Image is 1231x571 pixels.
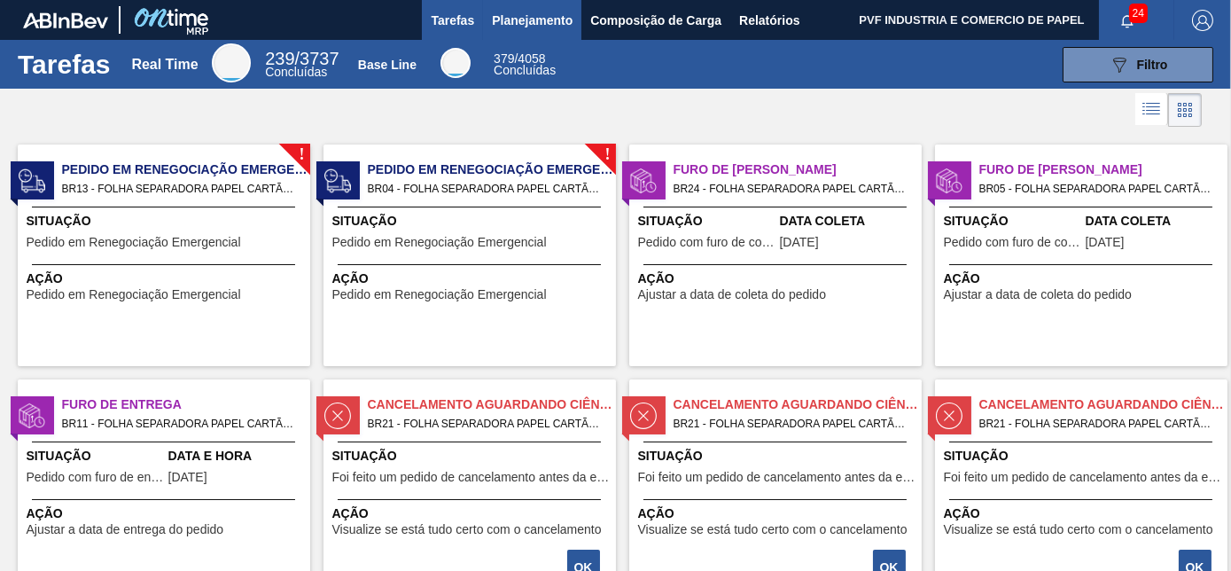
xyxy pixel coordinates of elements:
span: Pedido com furo de entrega [27,471,164,484]
img: status [630,168,657,194]
span: Situação [638,447,917,465]
h1: Tarefas [18,54,111,74]
span: Ajustar a data de coleta do pedido [638,288,827,301]
span: Ação [944,505,1223,523]
span: Pedido em Renegociação Emergencial [368,160,616,179]
span: Cancelamento aguardando ciência [674,395,922,414]
span: BR21 - FOLHA SEPARADORA PAPEL CARTÃO Pedido - 1873707 [674,414,908,434]
img: status [324,403,351,429]
span: Ajustar a data de entrega do pedido [27,523,224,536]
span: Furo de Coleta [674,160,922,179]
img: status [324,168,351,194]
span: BR04 - FOLHA SEPARADORA PAPEL CARTÃO Pedido - 2037948 [368,179,602,199]
button: Filtro [1063,47,1213,82]
span: Ação [27,270,306,288]
img: status [19,403,45,429]
span: Ação [332,505,612,523]
span: Furo de Entrega [62,395,310,414]
div: Base Line [494,53,556,76]
span: Pedido em Renegociação Emergencial [27,236,241,249]
div: Real Time [265,51,339,78]
img: status [19,168,45,194]
span: Foi feito um pedido de cancelamento antes da etapa de aguardando faturamento [332,471,612,484]
div: Base Line [440,48,471,78]
div: Real Time [131,57,198,73]
span: Data e Hora [168,447,306,465]
span: Tarefas [431,10,474,31]
span: Pedido em Renegociação Emergencial [332,236,547,249]
img: status [630,403,657,429]
span: Ação [27,505,306,523]
span: Data Coleta [780,212,917,231]
span: ! [604,148,610,161]
span: 24/09/2025 [780,236,819,249]
span: Pedido em Renegociação Emergencial [62,160,310,179]
span: Concluídas [265,65,327,79]
span: BR24 - FOLHA SEPARADORA PAPEL CARTÃO Pedido - 2011121 [674,179,908,199]
span: 24 [1129,4,1148,23]
img: TNhmsLtSVTkK8tSr43FrP2fwEKptu5GPRR3wAAAABJRU5ErkJggg== [23,12,108,28]
div: Real Time [212,43,251,82]
span: BR11 - FOLHA SEPARADORA PAPEL CARTÃO Pedido - 2017692 [62,414,296,434]
span: 379 [494,51,514,66]
span: Visualize se está tudo certo com o cancelamento [944,523,1213,536]
span: Planejamento [492,10,573,31]
div: Visão em Lista [1135,93,1168,127]
span: Situação [332,212,612,231]
span: Ação [332,270,612,288]
span: Ação [944,270,1223,288]
span: Situação [638,212,775,231]
span: ! [299,148,304,161]
span: Visualize se está tudo certo com o cancelamento [332,523,602,536]
span: Ajustar a data de coleta do pedido [944,288,1133,301]
span: 24/09/2025 [1086,236,1125,249]
img: status [936,168,962,194]
span: Concluídas [494,63,556,77]
div: Base Line [358,58,417,72]
span: Foi feito um pedido de cancelamento antes da etapa de aguardando faturamento [944,471,1223,484]
span: Pedido em Renegociação Emergencial [332,288,547,301]
span: Furo de Coleta [979,160,1227,179]
span: Visualize se está tudo certo com o cancelamento [638,523,908,536]
span: Situação [27,447,164,465]
span: Pedido em Renegociação Emergencial [27,288,241,301]
span: Ação [638,270,917,288]
span: BR13 - FOLHA SEPARADORA PAPEL CARTÃO Pedido - 2037939 [62,179,296,199]
span: BR21 - FOLHA SEPARADORA PAPEL CARTÃO Pedido - 1873701 [368,414,602,434]
div: Visão em Cards [1168,93,1202,127]
span: / 4058 [494,51,545,66]
span: Pedido com furo de coleta [944,236,1081,249]
span: Situação [944,447,1223,465]
img: Logout [1192,10,1213,31]
span: Relatórios [739,10,799,31]
button: Notificações [1099,8,1156,33]
span: BR05 - FOLHA SEPARADORA PAPEL CARTÃO Pedido - 2011124 [979,179,1213,199]
span: Situação [27,212,306,231]
span: Filtro [1137,58,1168,72]
span: Composição de Carga [590,10,721,31]
span: / 3737 [265,49,339,68]
span: Ação [638,505,917,523]
span: 239 [265,49,294,68]
span: Cancelamento aguardando ciência [979,395,1227,414]
img: status [936,403,962,429]
span: 24/09/2025, [168,471,207,484]
span: Pedido com furo de coleta [638,236,775,249]
span: Situação [944,212,1081,231]
span: Data Coleta [1086,212,1223,231]
span: BR21 - FOLHA SEPARADORA PAPEL CARTÃO Pedido - 1873710 [979,414,1213,434]
span: Situação [332,447,612,465]
span: Cancelamento aguardando ciência [368,395,616,414]
span: Foi feito um pedido de cancelamento antes da etapa de aguardando faturamento [638,471,917,484]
